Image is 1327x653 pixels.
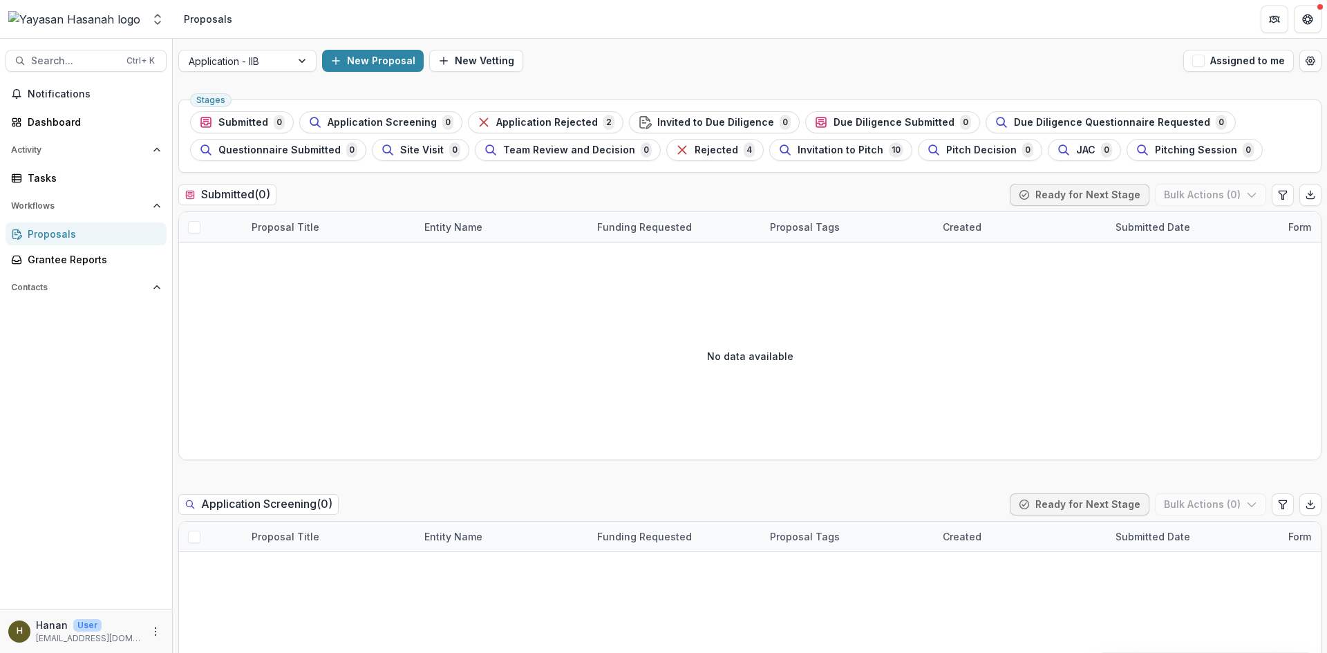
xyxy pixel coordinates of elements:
div: Proposal Tags [762,529,848,544]
span: Due Diligence Submitted [834,117,954,129]
span: Application Screening [328,117,437,129]
div: Proposal Title [243,212,416,242]
div: Proposals [28,227,156,241]
div: Funding Requested [589,522,762,551]
button: Open Activity [6,139,167,161]
span: 2 [603,115,614,130]
span: Team Review and Decision [503,144,635,156]
button: Export table data [1299,493,1321,515]
span: Pitch Decision [946,144,1017,156]
div: Tasks [28,171,156,185]
a: Proposals [6,223,167,245]
p: Hanan [36,618,68,632]
span: 0 [641,142,652,158]
button: Application Rejected2 [468,111,623,133]
div: Grantee Reports [28,252,156,267]
div: Entity Name [416,212,589,242]
span: Notifications [28,88,161,100]
button: Invitation to Pitch10 [769,139,912,161]
button: Open Contacts [6,276,167,299]
div: Proposal Title [243,220,328,234]
button: Rejected4 [666,139,764,161]
span: 0 [274,115,285,130]
button: Due Diligence Questionnaire Requested0 [986,111,1236,133]
span: JAC [1076,144,1095,156]
div: Submitted Date [1107,212,1280,242]
span: Rejected [695,144,738,156]
span: Pitching Session [1155,144,1237,156]
div: Created [934,212,1107,242]
span: Site Visit [400,144,444,156]
button: New Vetting [429,50,523,72]
div: Created [934,522,1107,551]
button: Submitted0 [190,111,294,133]
span: 4 [744,142,755,158]
span: Due Diligence Questionnaire Requested [1014,117,1210,129]
div: Funding Requested [589,212,762,242]
button: Pitching Session0 [1127,139,1263,161]
button: Questionnaire Submitted0 [190,139,366,161]
div: Hanan [17,627,23,636]
button: Open Workflows [6,195,167,217]
div: Submitted Date [1107,529,1198,544]
span: 10 [889,142,903,158]
div: Entity Name [416,529,491,544]
button: JAC0 [1048,139,1121,161]
div: Dashboard [28,115,156,129]
span: 0 [1216,115,1227,130]
div: Proposal Title [243,522,416,551]
span: 0 [346,142,357,158]
button: Assigned to me [1183,50,1294,72]
button: More [147,623,164,640]
p: No data available [707,349,793,363]
div: Proposal Tags [762,212,934,242]
h2: Submitted ( 0 ) [178,184,276,205]
span: Questionnaire Submitted [218,144,341,156]
button: Due Diligence Submitted0 [805,111,980,133]
div: Created [934,220,990,234]
div: Proposals [184,12,232,26]
span: 0 [780,115,791,130]
span: Contacts [11,283,147,292]
span: 0 [442,115,453,130]
span: 0 [1243,142,1254,158]
button: Open entity switcher [148,6,167,33]
button: Pitch Decision0 [918,139,1042,161]
button: Export table data [1299,184,1321,206]
div: Submitted Date [1107,522,1280,551]
button: Search... [6,50,167,72]
a: Grantee Reports [6,248,167,271]
button: Site Visit0 [372,139,469,161]
div: Proposal Tags [762,220,848,234]
span: Search... [31,55,118,67]
p: [EMAIL_ADDRESS][DOMAIN_NAME] [36,632,142,645]
a: Dashboard [6,111,167,133]
button: Notifications [6,83,167,105]
button: Ready for Next Stage [1010,493,1149,515]
div: Form [1280,220,1319,234]
button: Application Screening0 [299,111,462,133]
span: Submitted [218,117,268,129]
div: Proposal Tags [762,522,934,551]
div: Form [1280,529,1319,544]
span: Workflows [11,201,147,211]
button: Invited to Due Diligence0 [629,111,800,133]
button: Get Help [1294,6,1321,33]
div: Entity Name [416,522,589,551]
nav: breadcrumb [178,9,238,29]
button: Partners [1261,6,1288,33]
button: Edit table settings [1272,493,1294,515]
span: Application Rejected [496,117,598,129]
button: Team Review and Decision0 [475,139,661,161]
span: Stages [196,95,225,105]
a: Tasks [6,167,167,189]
